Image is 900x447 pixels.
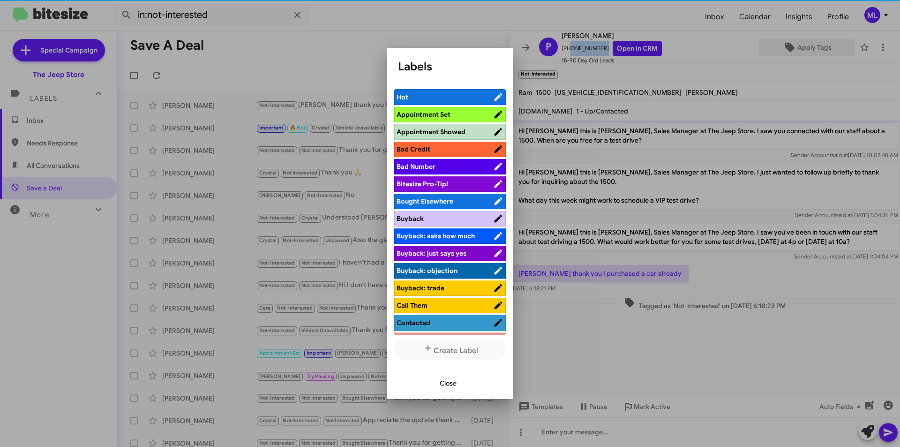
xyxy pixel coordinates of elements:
[397,145,430,153] span: Bad Credit
[432,375,464,392] button: Close
[397,180,448,188] span: Bitesize Pro-Tip!
[398,59,502,74] h1: Labels
[397,93,408,101] span: Hot
[397,110,450,119] span: Appointment Set
[397,266,457,275] span: Buyback: objection
[440,375,457,392] span: Close
[397,214,424,223] span: Buyback
[397,249,466,258] span: Buyback: just says yes
[397,197,453,205] span: Bought Elsewhere
[397,232,475,240] span: Buyback: asks how much
[397,128,465,136] span: Appointment Showed
[397,284,444,292] span: Buyback: trade
[394,339,506,360] button: Create Label
[397,318,430,327] span: Contacted
[397,301,427,310] span: Call Them
[397,162,435,171] span: Bad Number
